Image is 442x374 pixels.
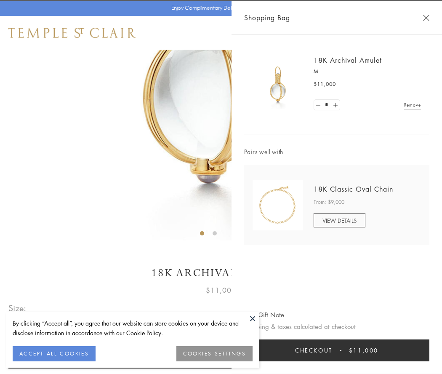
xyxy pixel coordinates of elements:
[13,318,253,338] div: By clicking “Accept all”, you agree that our website can store cookies on your device and disclos...
[8,28,136,38] img: Temple St. Clair
[322,216,357,224] span: VIEW DETAILS
[8,301,27,315] span: Size:
[244,339,429,361] button: Checkout $11,000
[404,100,421,110] a: Remove
[244,321,429,332] p: Shipping & taxes calculated at checkout
[349,346,378,355] span: $11,000
[8,266,434,280] h1: 18K Archival Amulet
[423,15,429,21] button: Close Shopping Bag
[176,346,253,361] button: COOKIES SETTINGS
[295,346,333,355] span: Checkout
[331,100,339,110] a: Set quantity to 2
[244,310,284,320] button: Add Gift Note
[206,285,236,296] span: $11,000
[314,198,344,206] span: From: $9,000
[314,184,393,194] a: 18K Classic Oval Chain
[244,12,290,23] span: Shopping Bag
[314,56,382,65] a: 18K Archival Amulet
[13,346,96,361] button: ACCEPT ALL COOKIES
[314,213,365,227] a: VIEW DETAILS
[244,147,429,157] span: Pairs well with
[314,80,336,88] span: $11,000
[314,100,322,110] a: Set quantity to 0
[171,4,267,12] p: Enjoy Complimentary Delivery & Returns
[253,180,303,230] img: N88865-OV18
[253,59,303,110] img: 18K Archival Amulet
[314,67,421,76] p: M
